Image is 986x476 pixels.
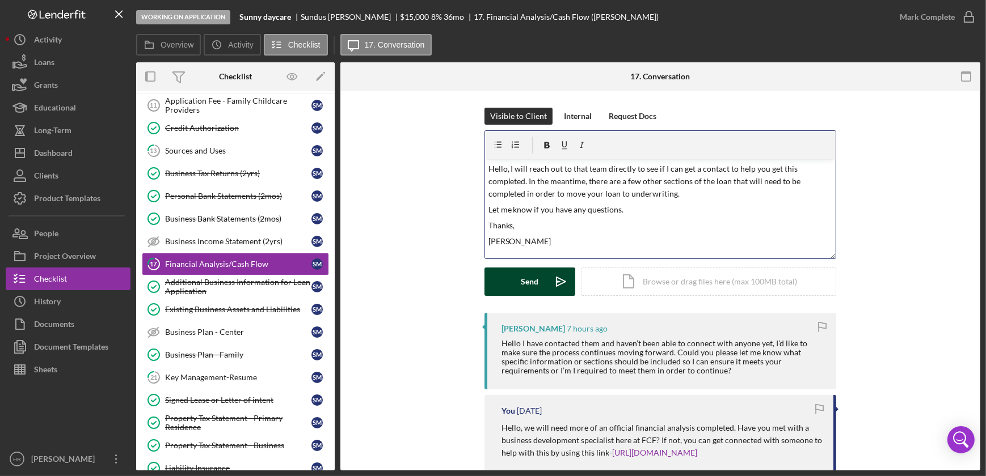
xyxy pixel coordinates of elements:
div: Key Management-Resume [165,373,311,382]
button: Dashboard [6,142,130,164]
div: People [34,222,58,248]
tspan: 13 [150,147,157,154]
button: Checklist [6,267,130,290]
div: Internal [564,108,592,125]
button: Send [484,267,575,296]
button: Request Docs [603,108,662,125]
div: S M [311,440,323,451]
button: People [6,222,130,245]
div: Document Templates [34,335,108,361]
a: 11Application Fee - Family Childcare ProvidersSM [142,94,329,117]
a: 17Financial Analysis/Cash FlowSM [142,253,329,275]
div: Business Plan - Family [165,350,311,359]
button: Documents [6,313,130,335]
div: Credit Authorization [165,124,311,133]
div: Hello I have contacted them and haven’t been able to connect with anyone yet, I’d like to make su... [502,339,825,375]
button: History [6,290,130,313]
a: Business Plan - FamilySM [142,343,329,366]
div: 17. Financial Analysis/Cash Flow ([PERSON_NAME]) [474,12,659,22]
button: Visible to Client [484,108,553,125]
a: Credit AuthorizationSM [142,117,329,139]
button: Mark Complete [888,6,980,28]
tspan: 21 [150,373,157,381]
tspan: 11 [150,102,157,109]
div: Checklist [219,72,252,81]
a: Business Income Statement (2yrs)SM [142,230,329,253]
div: 8 % [431,12,442,22]
div: Checklist [34,267,67,293]
button: Document Templates [6,335,130,358]
time: 2025-10-10 06:04 [567,324,608,333]
label: 17. Conversation [365,40,425,49]
div: Property Tax Statement - Business [165,441,311,450]
div: Loans [34,51,54,76]
a: Grants [6,74,130,96]
a: Business Plan - CenterSM [142,321,329,343]
div: S M [311,304,323,315]
button: Product Templates [6,187,130,210]
a: Sheets [6,358,130,381]
div: Sheets [34,358,57,384]
button: Long-Term [6,119,130,142]
div: Signed Lease or Letter of intent [165,396,311,405]
div: [PERSON_NAME] [28,448,102,473]
div: Additional Business Information for Loan Application [165,278,311,296]
p: [PERSON_NAME] [488,235,833,248]
div: [PERSON_NAME] [502,324,565,333]
div: S M [311,122,323,134]
button: 17. Conversation [340,34,432,56]
button: Overview [136,34,201,56]
div: History [34,290,61,316]
p: Hello, I will reach out to that team directly to see if I can get a contact to help you get this ... [488,163,833,201]
label: Activity [228,40,253,49]
a: Property Tax Statement - Primary ResidenceSM [142,411,329,434]
div: Mark Complete [900,6,955,28]
a: Business Tax Returns (2yrs)SM [142,162,329,185]
button: Educational [6,96,130,119]
a: Business Bank Statements (2mos)SM [142,207,329,230]
div: S M [311,190,323,202]
div: Sources and Uses [165,146,311,155]
div: Business Bank Statements (2mos) [165,214,311,223]
div: S M [311,100,323,111]
button: Project Overview [6,245,130,267]
a: Property Tax Statement - BusinessSM [142,434,329,457]
div: Grants [34,74,58,99]
a: [URL][DOMAIN_NAME] [612,448,697,457]
div: Personal Bank Statements (2mos) [165,192,311,201]
div: Sundus [PERSON_NAME] [301,12,401,22]
div: Request Docs [609,108,656,125]
button: HR[PERSON_NAME] [6,448,130,470]
div: Existing Business Assets and Liabilities [165,305,311,314]
div: Business Income Statement (2yrs) [165,237,311,246]
div: S M [311,145,323,156]
div: Visible to Client [490,108,547,125]
text: HR [13,456,21,462]
p: Hello, we will need more of an official financial analysis completed. Have you met with a busines... [502,422,822,460]
button: Loans [6,51,130,74]
div: Dashboard [34,142,73,167]
div: Send [521,267,539,296]
div: Liability Insurance [165,464,311,473]
button: Activity [6,28,130,51]
a: 13Sources and UsesSM [142,139,329,162]
button: Activity [204,34,260,56]
button: Internal [558,108,597,125]
p: Let me know if you have any questions. [488,203,833,216]
label: Overview [161,40,193,49]
time: 2025-10-02 12:27 [517,406,542,415]
div: S M [311,462,323,474]
div: Property Tax Statement - Primary Residence [165,414,311,432]
div: Project Overview [34,245,96,270]
tspan: 17 [150,260,158,267]
div: You [502,406,515,415]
